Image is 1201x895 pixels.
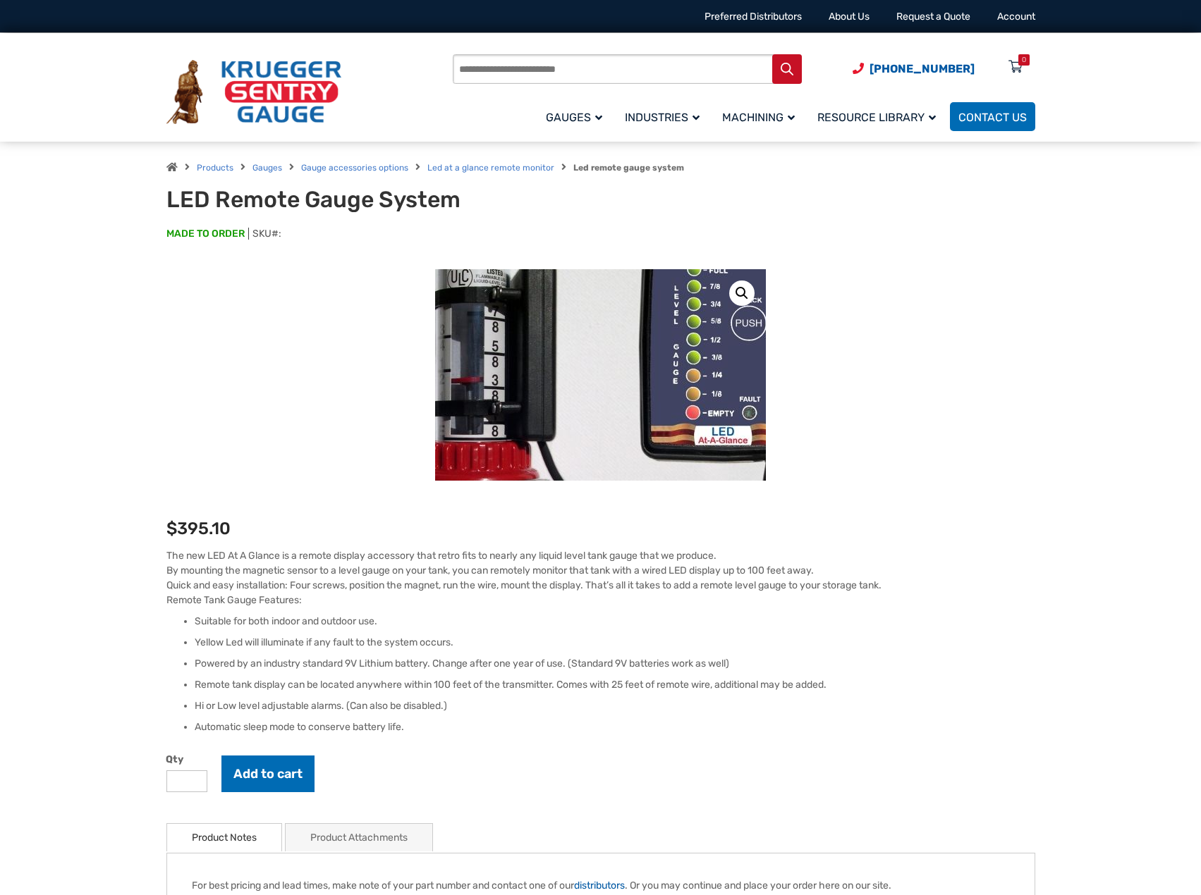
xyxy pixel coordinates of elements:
a: Machining [714,100,809,133]
a: Request a Quote [896,11,970,23]
span: Resource Library [817,111,936,124]
p: The new LED At A Glance is a remote display accessory that retro fits to nearly any liquid level ... [166,548,1035,607]
li: Suitable for both indoor and outdoor use. [195,615,1035,629]
button: Add to cart [221,755,315,792]
a: Product Attachments [310,824,408,851]
li: Automatic sleep mode to conserve battery life. [195,720,1035,734]
a: Account [997,11,1035,23]
span: MADE TO ORDER [166,227,245,241]
a: Gauges [252,163,282,173]
a: Products [197,163,233,173]
span: Machining [722,111,795,124]
strong: Led remote gauge system [573,163,684,173]
li: Hi or Low level adjustable alarms. (Can also be disabled.) [195,699,1035,713]
a: Product Notes [192,824,257,851]
span: Industries [625,111,700,124]
input: Product quantity [166,770,207,792]
a: Phone Number (920) 434-8860 [853,60,975,78]
span: [PHONE_NUMBER] [870,62,975,75]
li: Remote tank display can be located anywhere within 100 feet of the transmitter. Comes with 25 fee... [195,678,1035,692]
a: Gauge accessories options [301,163,408,173]
img: Krueger Sentry Gauge [166,60,341,125]
a: Led at a glance remote monitor [427,163,554,173]
a: distributors [574,879,625,891]
div: 0 [1022,54,1026,66]
p: For best pricing and lead times, make note of your part number and contact one of our . Or you ma... [192,878,1010,893]
li: Yellow Led will illuminate if any fault to the system occurs. [195,636,1035,650]
a: Industries [616,100,714,133]
h1: LED Remote Gauge System [166,186,514,213]
a: View full-screen image gallery [729,280,755,306]
span: Contact Us [958,111,1027,124]
span: Gauges [546,111,602,124]
a: Resource Library [809,100,950,133]
li: Powered by an industry standard 9V Lithium battery. Change after one year of use. (Standard 9V ba... [195,657,1035,671]
span: $ [166,519,177,538]
a: Gauges [537,100,616,133]
span: SKU#: [248,228,281,240]
bdi: 395.10 [166,519,231,538]
a: Contact Us [950,102,1035,131]
a: About Us [829,11,870,23]
a: Preferred Distributors [705,11,802,23]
